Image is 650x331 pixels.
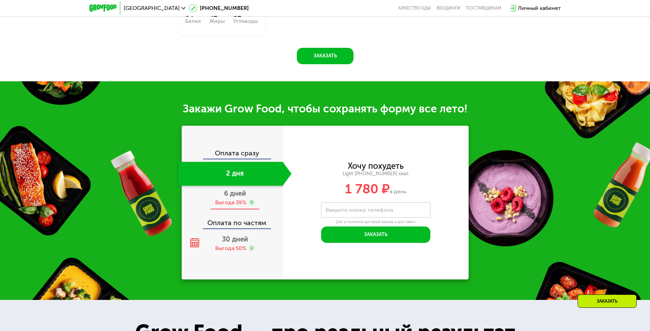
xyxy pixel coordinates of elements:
div: Выгода 39% [215,199,246,206]
div: Выгода 50% [215,245,246,252]
div: поставщикам [466,5,501,11]
div: Хочу похудеть [348,162,404,170]
div: Белки [185,18,201,24]
span: 6 дней [224,189,246,197]
div: Оплата по частям [182,212,283,228]
button: Заказать [297,48,354,64]
span: 30 дней [222,235,248,243]
a: Вендинги [437,5,460,11]
a: [PHONE_NUMBER] [189,4,249,12]
span: в день [390,188,406,195]
span: 1 780 ₽ [345,181,390,197]
div: Light [PHONE_NUMBER] ккал [283,171,469,177]
button: Заказать [321,226,430,243]
div: Оплата сразу [182,150,283,158]
div: Для уточнения деталей заказа и доставки [321,219,430,225]
div: Жиры [209,18,225,24]
div: Личный кабинет [518,4,561,12]
span: [GEOGRAPHIC_DATA] [124,5,180,11]
a: Качество еды [398,5,431,11]
div: Заказать [578,294,637,308]
label: Введите номер телефона [326,208,393,212]
div: Углеводы [233,18,258,24]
